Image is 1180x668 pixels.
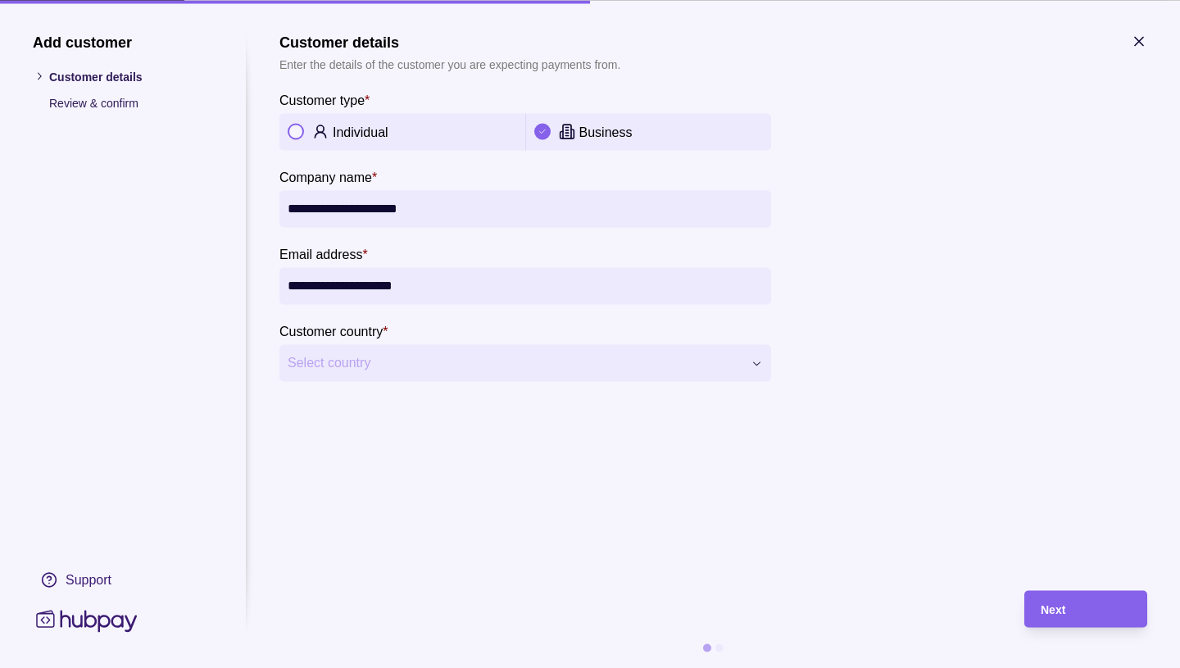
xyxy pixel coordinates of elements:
[288,267,763,304] input: Email address
[579,125,633,139] p: Business
[279,55,620,73] p: Enter the details of the customer you are expecting payments from.
[66,570,111,588] div: Support
[279,324,383,338] p: Customer country
[1041,603,1065,616] span: Next
[279,33,620,51] h1: Customer details
[33,562,213,597] a: Support
[1024,590,1147,627] button: Next
[279,170,372,184] p: Company name
[279,166,377,186] label: Company name
[33,33,213,51] h1: Add customer
[279,89,370,109] label: Customer type
[288,190,763,227] input: Company name
[279,93,365,107] p: Customer type
[279,320,388,340] label: Customer country
[279,247,362,261] p: Email address
[333,125,388,139] p: Individual
[279,243,368,263] label: Email address
[49,93,213,111] p: Review & confirm
[49,67,213,85] p: Customer details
